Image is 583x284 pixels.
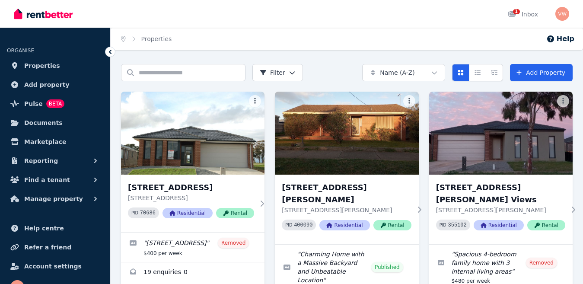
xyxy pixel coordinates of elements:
span: Help centre [24,223,64,233]
small: PID [285,223,292,227]
button: Help [546,34,574,44]
button: More options [557,95,569,107]
span: Residential [319,220,370,230]
h3: [STREET_ADDRESS][PERSON_NAME] [282,182,411,206]
nav: Breadcrumb [111,28,182,50]
span: Refer a friend [24,242,71,252]
p: [STREET_ADDRESS] [128,194,254,202]
a: Help centre [7,220,103,237]
span: Find a tenant [24,175,70,185]
img: 18 Clydesdale Drive, Bonshaw [121,92,264,175]
span: Filter [260,68,285,77]
button: More options [249,95,261,107]
span: Rental [216,208,254,218]
img: RentBetter [14,7,73,20]
a: Account settings [7,258,103,275]
small: PID [131,211,138,215]
span: Documents [24,118,63,128]
a: 58 Corbet St, Weir Views[STREET_ADDRESS][PERSON_NAME] Views[STREET_ADDRESS][PERSON_NAME]PID 35510... [429,92,573,244]
a: 38 Coburns Rd, Melton South[STREET_ADDRESS][PERSON_NAME][STREET_ADDRESS][PERSON_NAME]PID 400090Re... [275,92,418,244]
span: Marketplace [24,137,66,147]
a: Refer a friend [7,239,103,256]
span: Properties [24,61,60,71]
a: Marketplace [7,133,103,150]
span: Pulse [24,99,43,109]
div: View options [452,64,503,81]
button: Expanded list view [486,64,503,81]
span: Account settings [24,261,82,271]
button: Compact list view [469,64,486,81]
code: 355102 [448,222,467,228]
div: Inbox [508,10,538,19]
a: Add property [7,76,103,93]
small: PID [440,223,446,227]
img: 38 Coburns Rd, Melton South [275,92,418,175]
a: 18 Clydesdale Drive, Bonshaw[STREET_ADDRESS][STREET_ADDRESS]PID 70686ResidentialRental [121,92,264,232]
a: Properties [141,35,172,42]
span: ORGANISE [7,48,34,54]
code: 70686 [140,210,156,216]
a: Add Property [510,64,573,81]
button: Find a tenant [7,171,103,188]
a: Properties [7,57,103,74]
span: Residential [162,208,213,218]
button: More options [403,95,415,107]
a: PulseBETA [7,95,103,112]
span: Rental [527,220,565,230]
a: Documents [7,114,103,131]
span: Name (A-Z) [380,68,415,77]
span: BETA [46,99,64,108]
span: 1 [513,9,520,14]
button: Name (A-Z) [362,64,445,81]
p: [STREET_ADDRESS][PERSON_NAME] [436,206,565,214]
span: Add property [24,80,70,90]
img: 58 Corbet St, Weir Views [429,92,573,175]
a: Edit listing: 18 Clydesdale Drive [121,233,264,262]
h3: [STREET_ADDRESS][PERSON_NAME] Views [436,182,565,206]
code: 400090 [294,222,312,228]
span: Manage property [24,194,83,204]
h3: [STREET_ADDRESS] [128,182,254,194]
img: Vincent Wang [555,7,569,21]
a: Enquiries for 18 Clydesdale Drive, Bonshaw [121,262,264,283]
button: Manage property [7,190,103,207]
p: [STREET_ADDRESS][PERSON_NAME] [282,206,411,214]
span: Reporting [24,156,58,166]
span: Residential [474,220,524,230]
button: Card view [452,64,469,81]
span: Rental [373,220,411,230]
button: Filter [252,64,303,81]
button: Reporting [7,152,103,169]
